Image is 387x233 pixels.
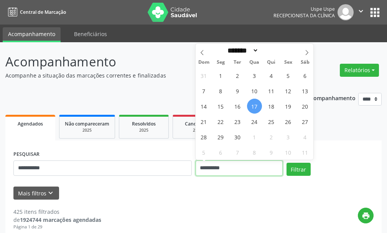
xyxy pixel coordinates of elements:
button: apps [368,6,382,19]
span: Setembro 13, 2025 [298,83,313,98]
i: keyboard_arrow_down [46,189,55,197]
span: Qua [246,60,263,65]
span: Outubro 11, 2025 [298,145,313,160]
p: Ano de acompanhamento [288,93,356,102]
div: Uspe Uspe [273,6,335,12]
span: Outubro 7, 2025 [230,145,245,160]
span: Setembro 14, 2025 [196,99,211,114]
a: Beneficiários [69,27,112,41]
button:  [354,4,368,20]
div: 2025 [125,127,163,133]
span: Setembro 28, 2025 [196,129,211,144]
span: Setembro 8, 2025 [213,83,228,98]
span: Setembro 27, 2025 [298,114,313,129]
span: Setembro 6, 2025 [298,68,313,83]
span: Dom [196,60,212,65]
div: 2025 [65,127,109,133]
span: Sex [280,60,296,65]
span: Setembro 9, 2025 [230,83,245,98]
span: Setembro 4, 2025 [264,68,279,83]
span: Qui [263,60,280,65]
input: Year [259,46,284,55]
span: Setembro 16, 2025 [230,99,245,114]
a: Acompanhamento [3,27,61,42]
span: Outubro 8, 2025 [247,145,262,160]
span: Setembro 26, 2025 [281,114,296,129]
span: Setembro 24, 2025 [247,114,262,129]
span: Setembro 25, 2025 [264,114,279,129]
span: Ter [229,60,246,65]
span: Agendados [18,121,43,127]
div: de [13,216,101,224]
span: Setembro 18, 2025 [264,99,279,114]
span: Outubro 6, 2025 [213,145,228,160]
span: Setembro 30, 2025 [230,129,245,144]
span: Setembro 17, 2025 [247,99,262,114]
span: Setembro 2, 2025 [230,68,245,83]
div: 2025 [178,127,217,133]
span: Outubro 1, 2025 [247,129,262,144]
span: Setembro 5, 2025 [281,68,296,83]
img: img [338,4,354,20]
span: Não compareceram [65,121,109,127]
i:  [357,7,365,15]
span: Cancelados [185,121,211,127]
span: Setembro 29, 2025 [213,129,228,144]
span: Outubro 3, 2025 [281,129,296,144]
span: Setembro 11, 2025 [264,83,279,98]
span: Setembro 7, 2025 [196,83,211,98]
span: Setembro 3, 2025 [247,68,262,83]
i: print [362,212,370,220]
span: Outubro 2, 2025 [264,129,279,144]
span: Resolvidos [132,121,156,127]
a: Central de Marcação [5,6,66,18]
span: Setembro 19, 2025 [281,99,296,114]
span: Setembro 1, 2025 [213,68,228,83]
button: Mais filtroskeyboard_arrow_down [13,187,59,200]
span: Outubro 10, 2025 [281,145,296,160]
span: Central de Marcação [20,9,66,15]
button: Filtrar [287,163,311,176]
button: Relatórios [340,64,379,77]
span: Setembro 21, 2025 [196,114,211,129]
div: 425 itens filtrados [13,208,101,216]
span: Setembro 20, 2025 [298,99,313,114]
span: Outubro 5, 2025 [196,145,211,160]
span: Agosto 31, 2025 [196,68,211,83]
span: Setembro 10, 2025 [247,83,262,98]
span: Outubro 4, 2025 [298,129,313,144]
span: Setembro 12, 2025 [281,83,296,98]
p: Acompanhe a situação das marcações correntes e finalizadas [5,71,269,79]
span: Setembro 15, 2025 [213,99,228,114]
select: Month [225,46,259,55]
button: print [358,208,374,223]
span: Recepcionista da clínica [273,12,335,19]
div: Página 1 de 29 [13,224,101,230]
span: Sáb [296,60,313,65]
span: Outubro 9, 2025 [264,145,279,160]
label: PESQUISAR [13,149,40,160]
strong: 1924744 marcações agendadas [20,216,101,223]
span: Setembro 23, 2025 [230,114,245,129]
p: Acompanhamento [5,52,269,71]
span: Setembro 22, 2025 [213,114,228,129]
span: Seg [212,60,229,65]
